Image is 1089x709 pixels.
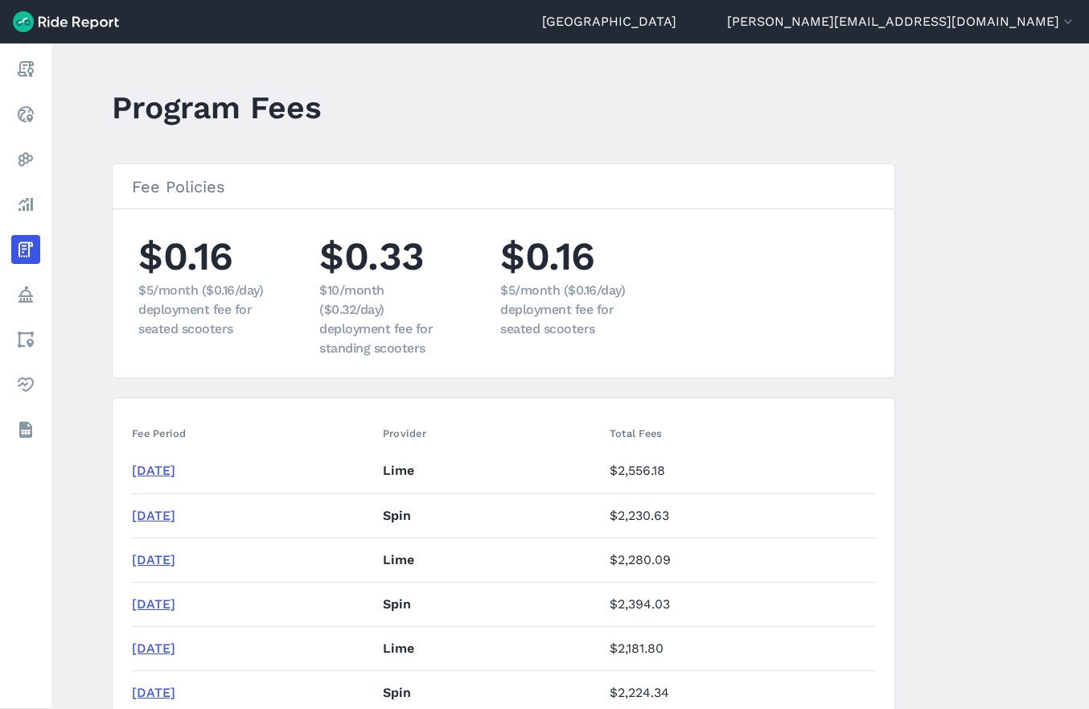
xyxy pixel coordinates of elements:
[132,596,175,612] a: [DATE]
[11,190,40,219] a: Analyze
[603,449,875,493] td: $2,556.18
[132,552,175,567] a: [DATE]
[376,493,603,538] td: Spin
[376,538,603,582] td: Lime
[11,145,40,174] a: Heatmaps
[376,582,603,626] td: Spin
[132,463,175,478] a: [DATE]
[11,370,40,399] a: Health
[11,280,40,309] a: Policy
[11,325,40,354] a: Areas
[132,508,175,523] a: [DATE]
[138,281,267,339] div: $5/month ($0.16/day) deployment fee for seated scooters
[603,626,875,670] td: $2,181.80
[112,85,322,130] h1: Program Fees
[11,415,40,444] a: Datasets
[13,11,119,32] img: Ride Report
[113,164,894,209] h3: Fee Policies
[319,281,448,358] div: $10/month ($0.32/day) deployment fee for standing scooters
[319,229,448,358] li: $0.33
[603,538,875,582] td: $2,280.09
[376,626,603,670] td: Lime
[11,55,40,84] a: Report
[500,229,629,358] li: $0.16
[138,229,267,358] li: $0.16
[603,582,875,626] td: $2,394.03
[11,100,40,129] a: Realtime
[376,418,603,449] th: Provider
[500,281,629,339] div: $5/month ($0.16/day) deployment fee for seated scooters
[132,685,175,700] a: [DATE]
[603,418,875,449] th: Total Fees
[132,641,175,656] a: [DATE]
[542,12,676,31] a: [GEOGRAPHIC_DATA]
[603,493,875,538] td: $2,230.63
[132,418,376,449] th: Fee Period
[11,235,40,264] a: Fees
[727,12,1076,31] button: [PERSON_NAME][EMAIL_ADDRESS][DOMAIN_NAME]
[376,449,603,493] td: Lime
